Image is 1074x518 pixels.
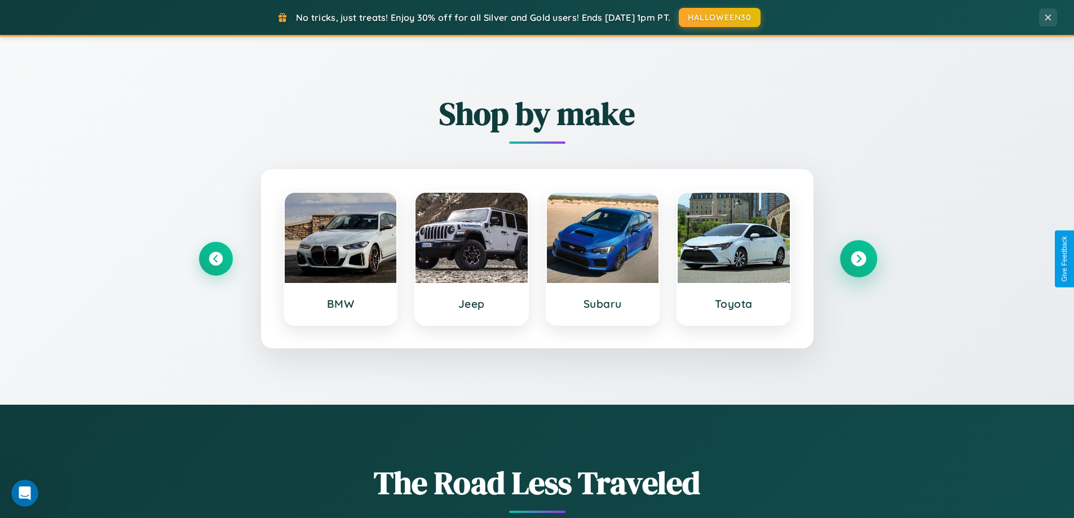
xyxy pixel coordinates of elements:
h3: Subaru [558,297,648,311]
h3: Jeep [427,297,516,311]
div: Give Feedback [1060,236,1068,282]
iframe: Intercom live chat [11,480,38,507]
h3: Toyota [689,297,779,311]
h3: BMW [296,297,386,311]
span: No tricks, just treats! Enjoy 30% off for all Silver and Gold users! Ends [DATE] 1pm PT. [296,12,670,23]
button: HALLOWEEN30 [679,8,761,27]
h1: The Road Less Traveled [199,461,876,504]
h2: Shop by make [199,92,876,135]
